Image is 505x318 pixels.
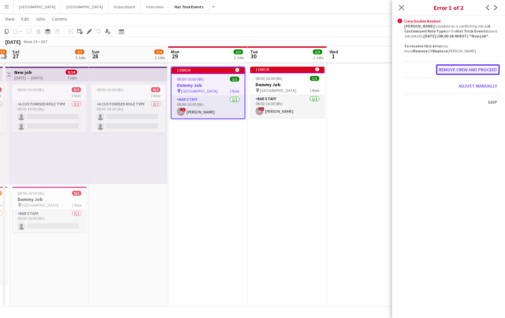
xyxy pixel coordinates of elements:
[436,64,500,75] button: Remove crew and proceed
[71,93,81,98] span: 1 Role
[22,203,58,208] span: [GEOGRAPHIC_DATA]
[5,16,15,22] span: View
[456,81,500,91] button: Adjust manually
[255,76,282,81] span: 08:00-16:00 (8h)
[3,15,17,23] a: View
[230,77,239,82] span: 1/1
[12,85,86,133] app-job-card: 08:00-16:00 (8h)0/21 RoleA Customised Role Type0/208:00-16:00 (8h)
[249,52,258,60] span: 30
[12,210,87,232] app-card-role: Bar Staff0/108:00-16:00 (8h)
[313,49,322,54] span: 3/3
[52,16,67,22] span: Comms
[12,100,86,133] app-card-role: A Customised Role Type0/208:00-16:00 (8h)
[404,24,435,29] b: [PERSON_NAME]
[260,107,264,111] span: !
[91,100,166,133] app-card-role: A Customised Role Type0/208:00-16:00 (8h)
[177,77,204,82] span: 08:00-16:00 (8h)
[14,75,43,80] div: [DATE] → [DATE]
[17,87,44,92] span: 08:00-16:00 (8h)
[172,96,245,118] app-card-role: Bar Staff1/108:00-16:00 (8h)![PERSON_NAME]
[11,52,20,60] span: 27
[250,67,325,118] app-job-card: 1 error 08:00-16:00 (8h)1/1Dummy Job [GEOGRAPHIC_DATA]1 RoleBar Staff1/108:00-16:00 (8h)![PERSON_...
[151,93,160,98] span: 1 Role
[310,76,319,81] span: 1/1
[328,52,338,60] span: 1
[108,0,141,13] button: Dubai Board
[97,87,123,92] span: 08:00-16:00 (8h)
[72,87,81,92] span: 0/2
[250,67,325,72] div: 1 error
[404,19,500,24] div: Crew Double Booked
[154,49,164,54] span: 2/4
[485,97,500,107] button: Skip
[155,55,165,60] div: 2 Jobs
[68,75,77,80] div: 7 jobs
[61,0,108,13] button: [GEOGRAPHIC_DATA]
[14,0,61,13] button: [GEOGRAPHIC_DATA]
[170,52,180,60] span: 29
[230,89,239,94] span: 1 Role
[33,15,48,23] a: Jobs
[12,196,87,202] h3: Dummy Job
[172,67,245,73] div: 1 error
[182,108,186,112] span: !
[21,16,29,22] span: Edit
[404,24,490,33] b: A Customised Role Type
[36,16,45,22] span: Jobs
[91,52,100,60] span: 28
[169,0,209,13] button: Hat Trick Events
[5,38,21,45] div: [DATE]
[75,49,84,54] span: 2/5
[234,55,244,60] div: 2 Jobs
[181,89,218,94] span: [GEOGRAPHIC_DATA]
[250,82,325,88] h3: Dummy Job
[18,191,44,196] span: 08:00-16:00 (8h)
[41,39,48,44] div: BST
[313,55,324,60] div: 2 Jobs
[12,187,87,232] app-job-card: 08:00-16:00 (8h)0/1Dummy Job [GEOGRAPHIC_DATA]1 RoleBar Staff0/108:00-16:00 (8h)
[433,48,448,53] b: Replace
[19,15,32,23] a: Edit
[22,39,38,44] span: Week 39
[91,85,166,133] app-job-card: 08:00-16:00 (8h)0/21 RoleA Customised Role Type0/208:00-16:00 (8h)
[49,15,70,23] a: Comms
[234,49,243,54] span: 3/3
[171,67,245,119] app-job-card: 1 error 08:00-16:00 (8h)1/1Dummy Job [GEOGRAPHIC_DATA]1 RoleBar Staff1/108:00-16:00 (8h)![PERSON_...
[250,49,258,55] span: Tue
[329,49,338,55] span: Wed
[92,49,100,55] span: Sun
[172,82,245,88] h3: Dummy Job
[72,203,81,208] span: 1 Role
[404,43,442,48] b: To resolve this error
[14,69,43,75] h3: New job
[66,70,77,75] span: 0/14
[413,48,428,53] b: Remove
[75,55,86,60] div: 3 Jobs
[260,88,296,93] span: [GEOGRAPHIC_DATA]
[404,24,500,53] div: is booked on a conflicting Job as on the board. Job details: . you must OR [PERSON_NAME].
[141,0,169,13] button: Interviews
[423,33,488,38] b: [DATE] (08:00-16:00 BST) "New job"
[12,49,20,55] span: Sat
[171,49,180,55] span: Mon
[456,29,487,33] b: Hat Trick Events
[151,87,160,92] span: 0/2
[72,191,81,196] span: 0/1
[310,88,319,93] span: 1 Role
[250,95,325,118] app-card-role: Bar Staff1/108:00-16:00 (8h)![PERSON_NAME]
[392,3,505,12] h3: Error 1 of 2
